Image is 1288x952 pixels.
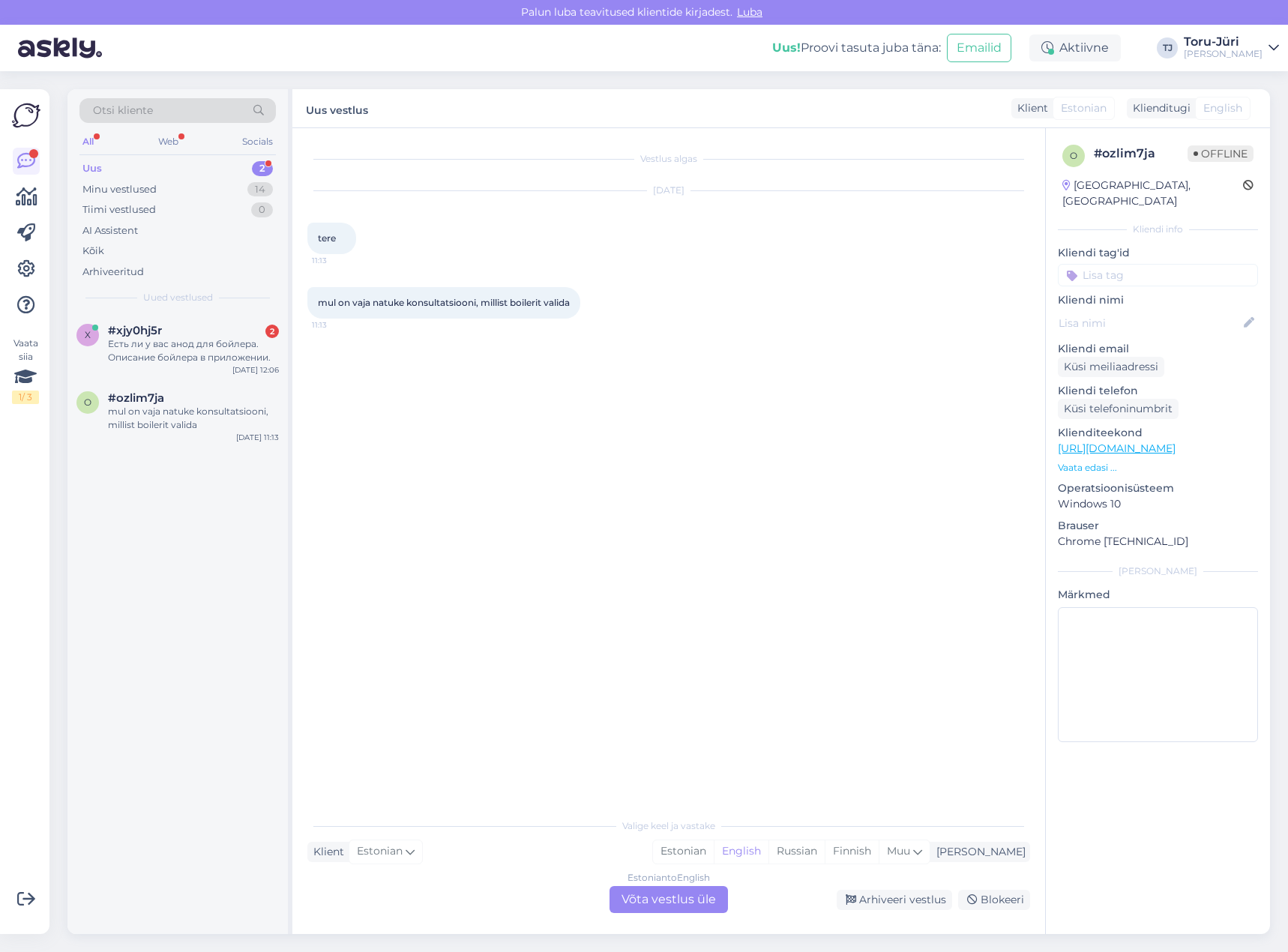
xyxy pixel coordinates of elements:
[958,890,1030,910] div: Blokeeri
[307,844,344,860] div: Klient
[12,391,39,404] div: 1 / 3
[1058,461,1258,475] p: Vaata edasi ...
[82,244,104,259] div: Kõik
[1094,145,1188,163] div: # ozlim7ja
[610,886,728,913] div: Võta vestlus üle
[1058,399,1179,419] div: Küsi telefoninumbrit
[82,265,144,280] div: Arhiveeritud
[772,39,941,57] div: Proovi tasuta juba täna:
[825,840,879,863] div: Finnish
[1029,34,1121,61] div: Aktiivne
[85,329,91,340] span: x
[1062,178,1243,209] div: [GEOGRAPHIC_DATA], [GEOGRAPHIC_DATA]
[1058,357,1164,377] div: Küsi meiliaadressi
[1058,564,1258,578] div: [PERSON_NAME]
[108,391,164,405] span: #ozlim7ja
[93,103,153,118] span: Otsi kliente
[307,152,1030,166] div: Vestlus algas
[1058,341,1258,357] p: Kliendi email
[1058,245,1258,261] p: Kliendi tag'id
[239,132,276,151] div: Socials
[714,840,768,863] div: English
[318,232,336,244] span: tere
[1184,48,1263,60] div: [PERSON_NAME]
[79,132,97,151] div: All
[155,132,181,151] div: Web
[1058,480,1258,496] p: Operatsioonisüsteem
[252,161,273,176] div: 2
[1184,36,1279,60] a: Toru-Jüri[PERSON_NAME]
[108,337,279,364] div: Есть ли у вас анод для бойлера. Описание бойлера в приложении.
[82,182,157,197] div: Minu vestlused
[265,325,279,338] div: 2
[1157,37,1178,58] div: TJ
[1058,587,1258,603] p: Märkmed
[1061,100,1107,116] span: Estonian
[1058,442,1176,455] a: [URL][DOMAIN_NAME]
[82,161,102,176] div: Uus
[236,432,279,443] div: [DATE] 11:13
[1203,100,1242,116] span: English
[1058,534,1258,549] p: Chrome [TECHNICAL_ID]
[768,840,825,863] div: Russian
[108,324,162,337] span: #xjy0hj5r
[1188,145,1254,162] span: Offline
[1058,383,1258,399] p: Kliendi telefon
[357,843,403,860] span: Estonian
[318,297,570,308] span: mul on vaja natuke konsultatsiooni, millist boilerit valida
[653,840,714,863] div: Estonian
[887,844,910,858] span: Muu
[1058,223,1258,236] div: Kliendi info
[307,184,1030,197] div: [DATE]
[947,34,1011,62] button: Emailid
[1184,36,1263,48] div: Toru-Jüri
[82,202,156,217] div: Tiimi vestlused
[12,337,39,404] div: Vaata siia
[1070,150,1077,161] span: o
[108,405,279,432] div: mul on vaja natuke konsultatsiooni, millist boilerit valida
[732,5,767,19] span: Luba
[12,101,40,130] img: Askly Logo
[1059,315,1241,331] input: Lisa nimi
[312,255,368,266] span: 11:13
[1058,264,1258,286] input: Lisa tag
[930,844,1026,860] div: [PERSON_NAME]
[772,40,801,55] b: Uus!
[307,819,1030,833] div: Valige keel ja vastake
[1058,425,1258,441] p: Klienditeekond
[247,182,273,197] div: 14
[1011,100,1048,116] div: Klient
[306,98,368,118] label: Uus vestlus
[1058,496,1258,512] p: Windows 10
[628,871,710,885] div: Estonian to English
[84,397,91,408] span: o
[251,202,273,217] div: 0
[82,223,138,238] div: AI Assistent
[232,364,279,376] div: [DATE] 12:06
[1127,100,1191,116] div: Klienditugi
[837,890,952,910] div: Arhiveeri vestlus
[312,319,368,331] span: 11:13
[1058,292,1258,308] p: Kliendi nimi
[1058,518,1258,534] p: Brauser
[143,291,213,304] span: Uued vestlused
